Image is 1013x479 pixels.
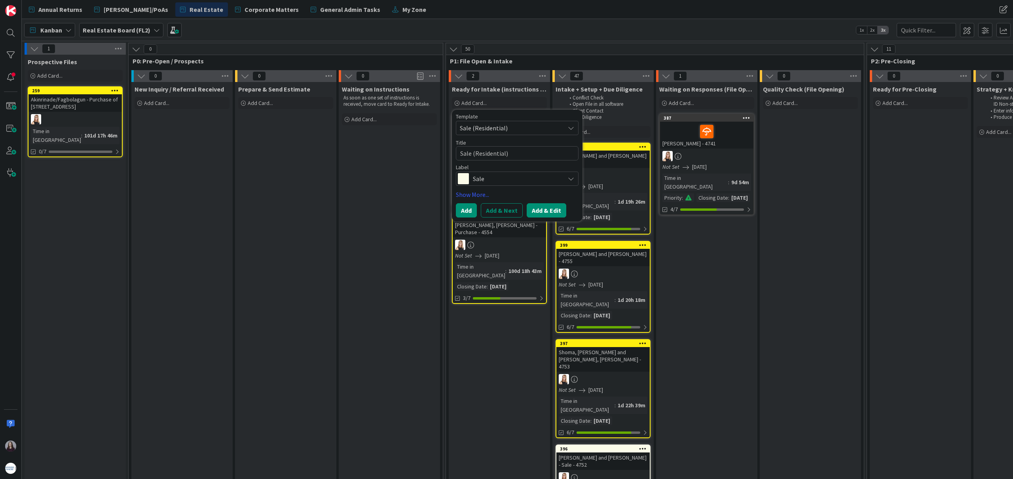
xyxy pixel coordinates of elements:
[487,282,488,291] span: :
[565,114,649,120] li: Due Diligence
[670,205,678,214] span: 4/7
[402,5,426,14] span: My Zone
[5,463,16,474] img: avatar
[556,452,650,470] div: [PERSON_NAME] and [PERSON_NAME] - Sale - 4752
[559,281,576,288] i: Not Set
[590,311,592,320] span: :
[856,26,867,34] span: 1x
[460,123,559,133] span: Sale (Residential)
[728,193,729,202] span: :
[556,347,650,372] div: Shoma, [PERSON_NAME] and [PERSON_NAME], [PERSON_NAME] - 4753
[660,151,753,161] div: DB
[615,296,616,304] span: :
[455,240,465,250] img: DB
[39,147,46,156] span: 0/7
[565,108,649,114] li: Client Contact
[660,115,753,149] div: 387[PERSON_NAME] - 4741
[556,85,643,93] span: Intake + Setup + Due Diligence
[556,269,650,279] div: DB
[450,57,854,65] span: P1: File Open & Intake
[473,173,561,184] span: Sale
[455,252,472,259] i: Not Set
[190,5,223,14] span: Real Estate
[248,99,273,107] span: Add Card...
[5,441,16,452] img: BC
[28,94,122,112] div: Akinrinade/Fagbolagun - Purchase of [STREET_ADDRESS]
[696,193,728,202] div: Closing Date
[453,213,546,237] div: 262[PERSON_NAME], [PERSON_NAME] - Purchase - 4554
[588,386,603,394] span: [DATE]
[104,5,168,14] span: [PERSON_NAME]/PoAs
[466,71,480,81] span: 2
[556,242,650,266] div: 399[PERSON_NAME] and [PERSON_NAME] - 4755
[453,220,546,237] div: [PERSON_NAME], [PERSON_NAME] - Purchase - 4554
[559,416,590,425] div: Closing Date
[986,128,1011,135] span: Add Card...
[664,115,753,121] div: 387
[556,241,651,333] a: 399[PERSON_NAME] and [PERSON_NAME] - 4755DBNot Set[DATE]Time in [GEOGRAPHIC_DATA]:1d 20h 18mClosi...
[456,164,469,170] span: Label
[144,44,157,54] span: 0
[559,311,590,320] div: Closing Date
[662,163,679,170] i: Not Set
[320,5,380,14] span: General Admin Tasks
[592,311,612,320] div: [DATE]
[28,114,122,124] div: DB
[28,87,122,112] div: 259Akinrinade/Fagbolagun - Purchase of [STREET_ADDRESS]
[592,416,612,425] div: [DATE]
[175,2,228,17] a: Real Estate
[567,428,574,437] span: 6/7
[481,203,523,218] button: Add & Next
[506,267,544,275] div: 100d 18h 43m
[560,446,650,452] div: 396
[456,146,579,160] textarea: Sale (Residential)
[28,87,122,94] div: 259
[38,5,82,14] span: Annual Returns
[662,174,728,191] div: Time in [GEOGRAPHIC_DATA]
[556,374,650,384] div: DB
[306,2,385,17] a: General Admin Tasks
[560,144,650,150] div: 400
[556,340,650,372] div: 397Shoma, [PERSON_NAME] and [PERSON_NAME], [PERSON_NAME] - 4753
[342,85,410,93] span: Waiting on Instructions
[556,151,650,168] div: [PERSON_NAME] and [PERSON_NAME] - 4756
[343,95,435,108] p: As soon as one set of instructions is received, move card to Ready for Intake.
[456,190,579,199] a: Show More...
[463,294,470,302] span: 3/7
[81,131,82,140] span: :
[728,178,729,187] span: :
[559,269,569,279] img: DB
[456,139,466,146] label: Title
[82,131,120,140] div: 101d 17h 46m
[615,197,616,206] span: :
[28,58,77,66] span: Prospective Files
[729,193,750,202] div: [DATE]
[588,182,603,191] span: [DATE]
[488,282,508,291] div: [DATE]
[40,25,62,35] span: Kanban
[133,57,433,65] span: P0: Pre-Open / Prospects
[387,2,431,17] a: My Zone
[527,203,566,218] button: Add & Edit
[5,5,16,16] img: Visit kanbanzone.com
[692,163,707,171] span: [DATE]
[878,26,888,34] span: 3x
[662,151,673,161] img: DB
[453,240,546,250] div: DB
[89,2,173,17] a: [PERSON_NAME]/PoAs
[660,115,753,122] div: 387
[588,281,603,289] span: [DATE]
[570,71,583,81] span: 47
[556,445,650,452] div: 396
[135,85,224,93] span: New Inquiry / Referral Received
[456,203,477,218] button: Add
[245,5,299,14] span: Corporate Matters
[559,291,615,309] div: Time in [GEOGRAPHIC_DATA]
[560,242,650,248] div: 399
[882,99,908,107] span: Add Card...
[882,44,895,54] span: 11
[556,143,651,235] a: 400[PERSON_NAME] and [PERSON_NAME] - 4756CUNot Set[DATE]Time in [GEOGRAPHIC_DATA]:1d 19h 26mClosi...
[763,85,844,93] span: Quality Check (File Opening)
[32,88,122,94] div: 259
[37,72,63,79] span: Add Card...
